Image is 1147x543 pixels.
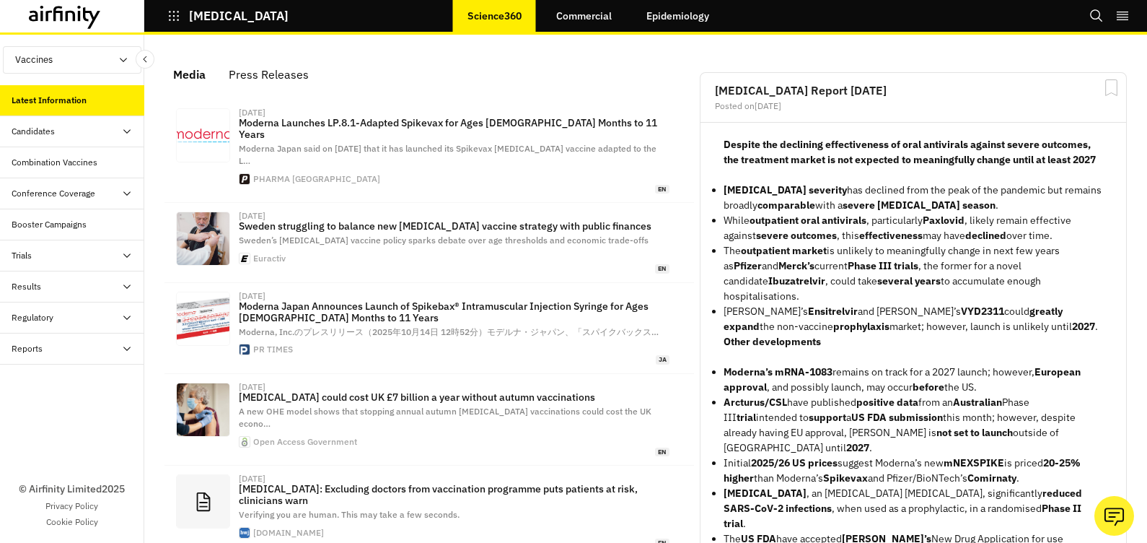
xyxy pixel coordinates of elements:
a: [DATE]Moderna Japan Announces Launch of Spikebax® Intramuscular Injection Syringe for Ages [DEMOG... [164,283,694,374]
span: Sweden’s [MEDICAL_DATA] vaccine policy sparks debate over age thresholds and economic trade-offs [239,235,649,246]
strong: Despite the declining effectiveness of oral antivirals against severe outcomes, the treatment mar... [724,138,1096,166]
strong: Spikevax [823,472,868,485]
p: [PERSON_NAME]’s and [PERSON_NAME]’s could the non-vaccine market; however, launch is unlikely unt... [724,304,1103,334]
div: Posted on [DATE] [715,102,1112,110]
strong: not set to launch [936,426,1013,439]
p: [MEDICAL_DATA] could cost UK £7 billion a year without autumn vaccinations [239,391,669,403]
div: [DOMAIN_NAME] [253,529,324,537]
strong: US FDA submission [851,411,943,424]
strong: before [913,381,944,394]
strong: Other developments [724,335,821,348]
strong: 2025/26 US prices [751,456,838,469]
p: Moderna Japan Announces Launch of Spikebax® Intramuscular Injection Syringe for Ages [DEMOGRAPHIC... [239,300,669,323]
div: Combination Vaccines [12,156,97,169]
p: remains on track for a 2027 launch; however, , and possibly launch, may occur the US. [724,365,1103,395]
div: Euractiv [253,254,286,263]
strong: 2027 [846,441,869,454]
div: PHARMA [GEOGRAPHIC_DATA] [253,175,380,183]
p: have published from an Phase III intended to a this month; however, despite already having EU app... [724,395,1103,456]
img: Amended-Avatar-Logo-_-RGB-black-and-white_small-1-200x200.png [239,253,250,264]
svg: Bookmark Report [1102,79,1120,97]
strong: Comirnaty [967,472,1016,485]
div: Press Releases [229,64,309,85]
p: [MEDICAL_DATA]: Excluding doctors from vaccination programme puts patients at risk, clinicians warn [239,483,669,506]
strong: Moderna’s mRNA-1083 [724,365,832,378]
strong: VYD2311 [961,305,1004,318]
div: [DATE] [239,212,265,220]
div: [DATE] [239,474,265,483]
a: Privacy Policy [45,500,98,513]
span: Moderna Japan said on [DATE] that it has launched its Spikevax [MEDICAL_DATA] vaccine adapted to ... [239,143,656,166]
strong: 2027 [1072,320,1095,333]
p: © Airfinity Limited 2025 [19,482,125,497]
strong: severe [756,229,788,242]
p: Moderna Launches LP.8.1-Adapted Spikevax for Ages [DEMOGRAPHIC_DATA] Months to 11 Years [239,117,669,140]
p: The is unlikely to meaningfully change in next few years as and current , the former for a novel ... [724,243,1103,304]
strong: Arcturus/CSL [724,396,787,409]
strong: Paxlovid [923,214,964,227]
p: Science360 [467,10,522,22]
div: [DATE] [239,292,265,300]
div: Reports [12,342,43,355]
strong: declined [965,229,1006,242]
a: [DATE]Moderna Launches LP.8.1-Adapted Spikevax for Ages [DEMOGRAPHIC_DATA] Months to 11 YearsMode... [164,100,694,203]
strong: [MEDICAL_DATA] [724,487,807,500]
strong: Australian [953,396,1002,409]
div: Regulatory [12,311,53,324]
span: Verifying you are human. This may take a few seconds. [239,509,460,520]
img: %E3%83%A2%E3%83%87%E3%83%AB%E3%83%8A_%E3%83%AD%E3%82%B4_0.jpg [177,109,229,162]
div: Conference Coverage [12,187,95,200]
div: Media [173,64,206,85]
strong: severe [MEDICAL_DATA] season [843,199,996,212]
strong: several years [877,274,941,287]
strong: outpatient oral antivirals [750,214,866,227]
strong: Merck’s [778,259,814,272]
strong: trial [737,411,756,424]
button: Close Sidebar [136,50,154,69]
span: en [655,264,669,274]
strong: Ibuzatrelvir [768,274,825,287]
span: en [655,185,669,194]
img: 64549-197-523b494d31b4a7bbb247f6aa121c501b-1320x756.png [177,292,229,345]
div: Results [12,280,41,293]
img: GettyImages-1344723070.jpg [177,212,229,265]
img: faviconV2 [239,528,250,538]
strong: comparable [757,199,815,212]
span: A new OHE model shows that stopping annual autumn [MEDICAL_DATA] vaccinations could cost the UK e... [239,406,651,429]
strong: mNEXSPIKE [944,456,1004,469]
img: mstile-310x310.png [239,344,250,355]
strong: Ensitrelvir [808,305,858,318]
p: Initial suggest Moderna’s new is priced than Moderna’s and Pfizer/BioNTech’s . [724,456,1103,486]
strong: prophylaxis [833,320,889,333]
button: [MEDICAL_DATA] [167,4,289,28]
span: Moderna, Inc.のプレスリリース（2025年10月14日 12時52分）モデルナ・ジャパン、「スパイクバックス … [239,326,659,337]
span: ja [656,355,669,365]
p: has declined from the peak of the pandemic but remains broadly with a . [724,183,1103,213]
div: Booster Campaigns [12,218,87,231]
h2: [MEDICAL_DATA] Report [DATE] [715,84,1112,96]
button: Search [1089,4,1104,28]
button: Vaccines [3,46,141,74]
a: [DATE][MEDICAL_DATA] could cost UK £7 billion a year without autumn vaccinationsA new OHE model s... [164,374,694,466]
img: iStock-1284869084-scaled.jpg [177,383,229,436]
strong: positive data [856,396,918,409]
p: Sweden struggling to balance new [MEDICAL_DATA] vaccine strategy with public finances [239,220,669,232]
div: [DATE] [239,108,265,117]
div: PR TIMES [253,345,293,354]
a: [DATE]Sweden struggling to balance new [MEDICAL_DATA] vaccine strategy with public financesSweden... [164,203,694,282]
strong: Phase III trials [848,259,918,272]
img: oag-favicon-01.png [239,437,250,447]
strong: effectiveness [859,229,923,242]
span: en [655,448,669,457]
p: , an [MEDICAL_DATA] [MEDICAL_DATA], significantly , when used as a prophylactic, in a randomised . [724,486,1103,531]
p: While , particularly , likely remain effective against , this may have over time. [724,213,1103,243]
div: Latest Information [12,94,87,107]
p: [MEDICAL_DATA] [189,9,289,22]
a: Cookie Policy [46,516,98,529]
strong: [MEDICAL_DATA] severity [724,183,847,196]
strong: outpatient market [741,244,827,257]
button: Ask our analysts [1094,496,1134,536]
div: Open Access Government [253,438,357,446]
strong: outcomes [791,229,837,242]
div: [DATE] [239,383,265,391]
